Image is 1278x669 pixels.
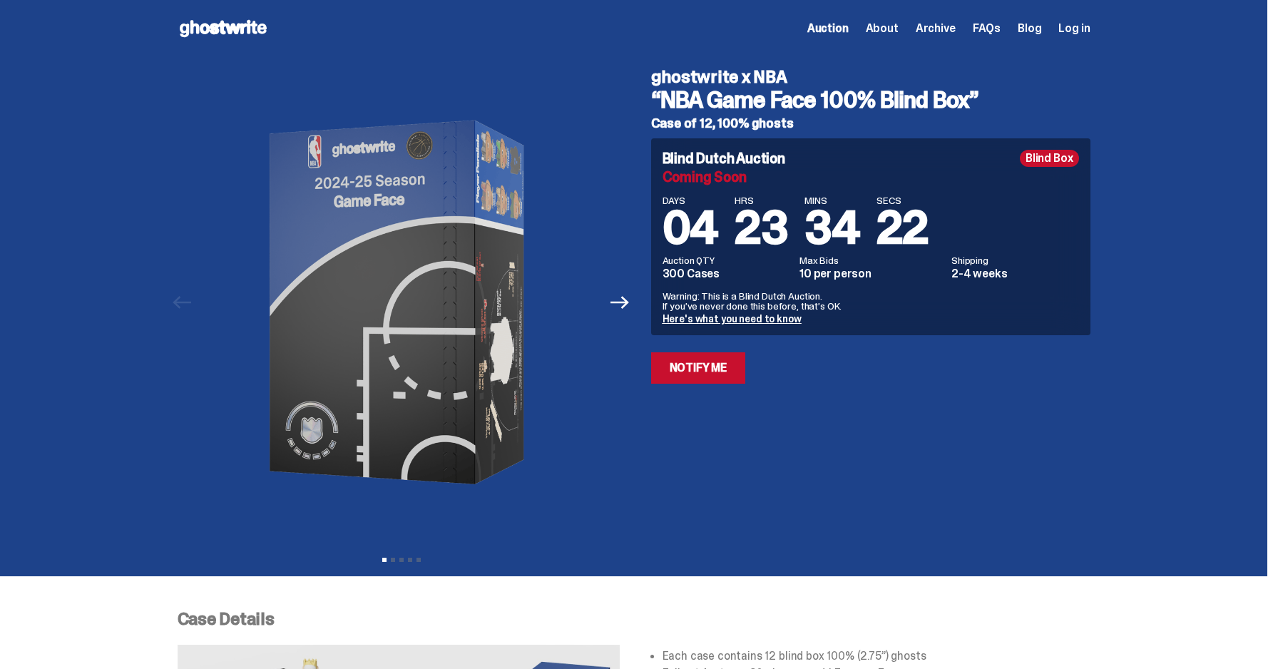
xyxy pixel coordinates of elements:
[1020,150,1079,167] div: Blind Box
[807,23,849,34] a: Auction
[663,195,718,205] span: DAYS
[605,287,636,318] button: Next
[973,23,1001,34] a: FAQs
[391,558,395,562] button: View slide 2
[178,611,1090,628] p: Case Details
[651,117,1090,130] h5: Case of 12, 100% ghosts
[663,291,1079,311] p: Warning: This is a Blind Dutch Auction. If you’ve never done this before, that’s OK.
[663,255,792,265] dt: Auction QTY
[735,195,787,205] span: HRS
[876,195,929,205] span: SECS
[804,195,859,205] span: MINS
[951,255,1079,265] dt: Shipping
[866,23,899,34] a: About
[1058,23,1090,34] a: Log in
[651,88,1090,111] h3: “NBA Game Face 100% Blind Box”
[799,268,943,280] dd: 10 per person
[663,170,1079,184] div: Coming Soon
[382,558,387,562] button: View slide 1
[399,558,404,562] button: View slide 3
[1018,23,1041,34] a: Blog
[735,198,787,257] span: 23
[804,198,859,257] span: 34
[876,198,929,257] span: 22
[799,255,943,265] dt: Max Bids
[663,198,718,257] span: 04
[651,352,746,384] a: Notify Me
[416,558,421,562] button: View slide 5
[663,151,785,165] h4: Blind Dutch Auction
[651,68,1090,86] h4: ghostwrite x NBA
[408,558,412,562] button: View slide 4
[205,57,598,548] img: NBA-Hero-1.png
[663,268,792,280] dd: 300 Cases
[951,268,1079,280] dd: 2-4 weeks
[663,650,1090,662] li: Each case contains 12 blind box 100% (2.75”) ghosts
[916,23,956,34] a: Archive
[663,312,802,325] a: Here's what you need to know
